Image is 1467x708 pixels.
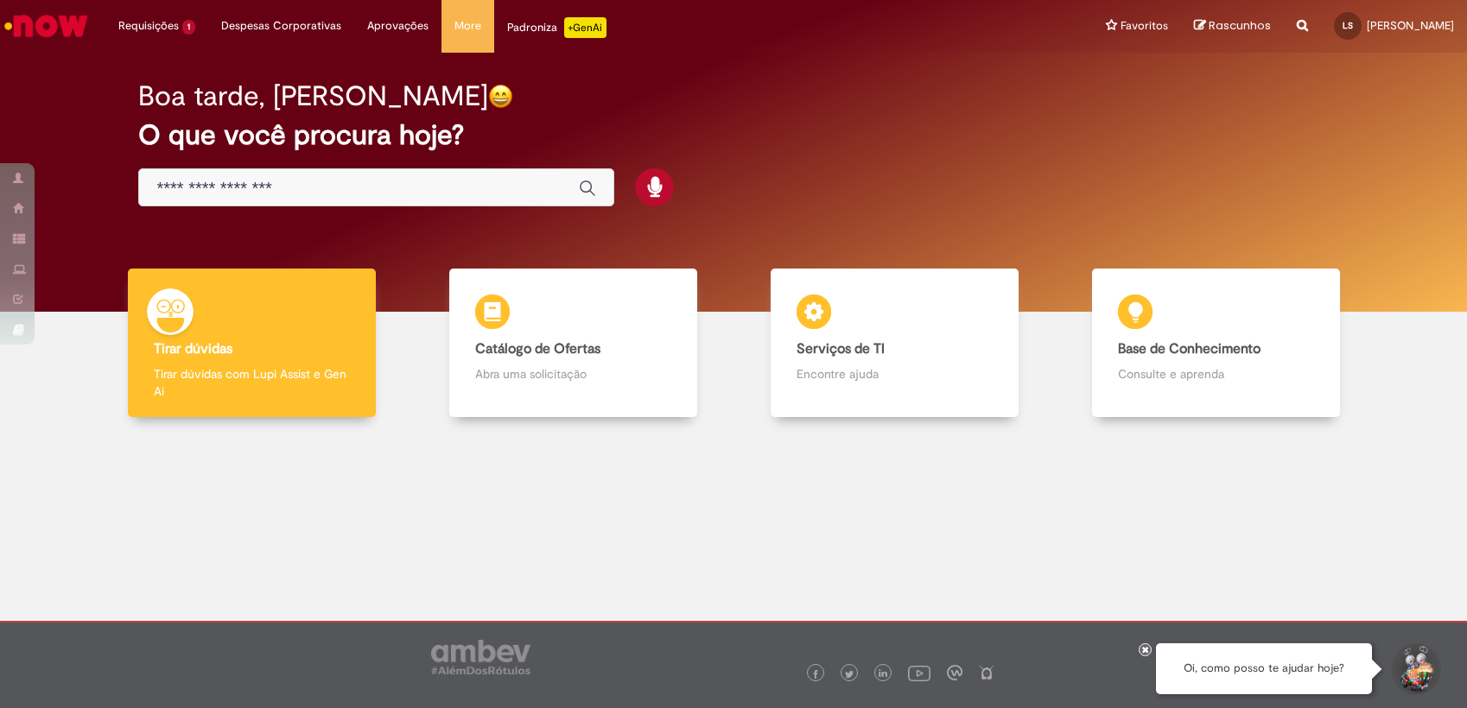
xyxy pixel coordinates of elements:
span: LS [1343,20,1353,31]
span: Requisições [118,17,179,35]
a: Tirar dúvidas Tirar dúvidas com Lupi Assist e Gen Ai [91,269,412,418]
img: logo_footer_twitter.png [845,670,854,679]
span: Favoritos [1121,17,1168,35]
a: Serviços de TI Encontre ajuda [733,269,1055,418]
button: Iniciar Conversa de Suporte [1389,643,1441,695]
a: Rascunhos [1194,18,1271,35]
img: logo_footer_workplace.png [947,665,962,680]
b: Tirar dúvidas [154,340,232,357]
a: Catálogo de Ofertas Abra uma solicitação [412,269,733,418]
img: logo_footer_ambev_rotulo_gray.png [431,640,530,674]
img: logo_footer_naosei.png [979,665,994,680]
p: Consulte e aprenda [1118,365,1314,382]
b: Serviços de TI [797,340,885,357]
p: Abra uma solicitação [475,365,671,382]
b: Base de Conhecimento [1118,340,1261,357]
img: logo_footer_facebook.png [811,670,820,679]
b: Catálogo de Ofertas [475,340,600,357]
span: Despesas Corporativas [221,17,341,35]
span: Aprovações [367,17,429,35]
img: ServiceNow [2,9,91,43]
a: Base de Conhecimento Consulte e aprenda [1055,269,1376,418]
p: +GenAi [564,17,606,38]
span: Rascunhos [1209,17,1271,34]
img: happy-face.png [488,84,513,109]
h2: O que você procura hoje? [138,120,1328,150]
span: [PERSON_NAME] [1367,18,1454,33]
p: Tirar dúvidas com Lupi Assist e Gen Ai [154,365,350,400]
img: logo_footer_youtube.png [908,661,930,684]
h2: Boa tarde, [PERSON_NAME] [138,81,488,111]
div: Padroniza [507,17,606,38]
div: Oi, como posso te ajudar hoje? [1156,643,1372,694]
span: More [454,17,481,35]
span: 1 [182,20,195,35]
p: Encontre ajuda [797,365,993,382]
img: logo_footer_linkedin.png [879,669,887,680]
